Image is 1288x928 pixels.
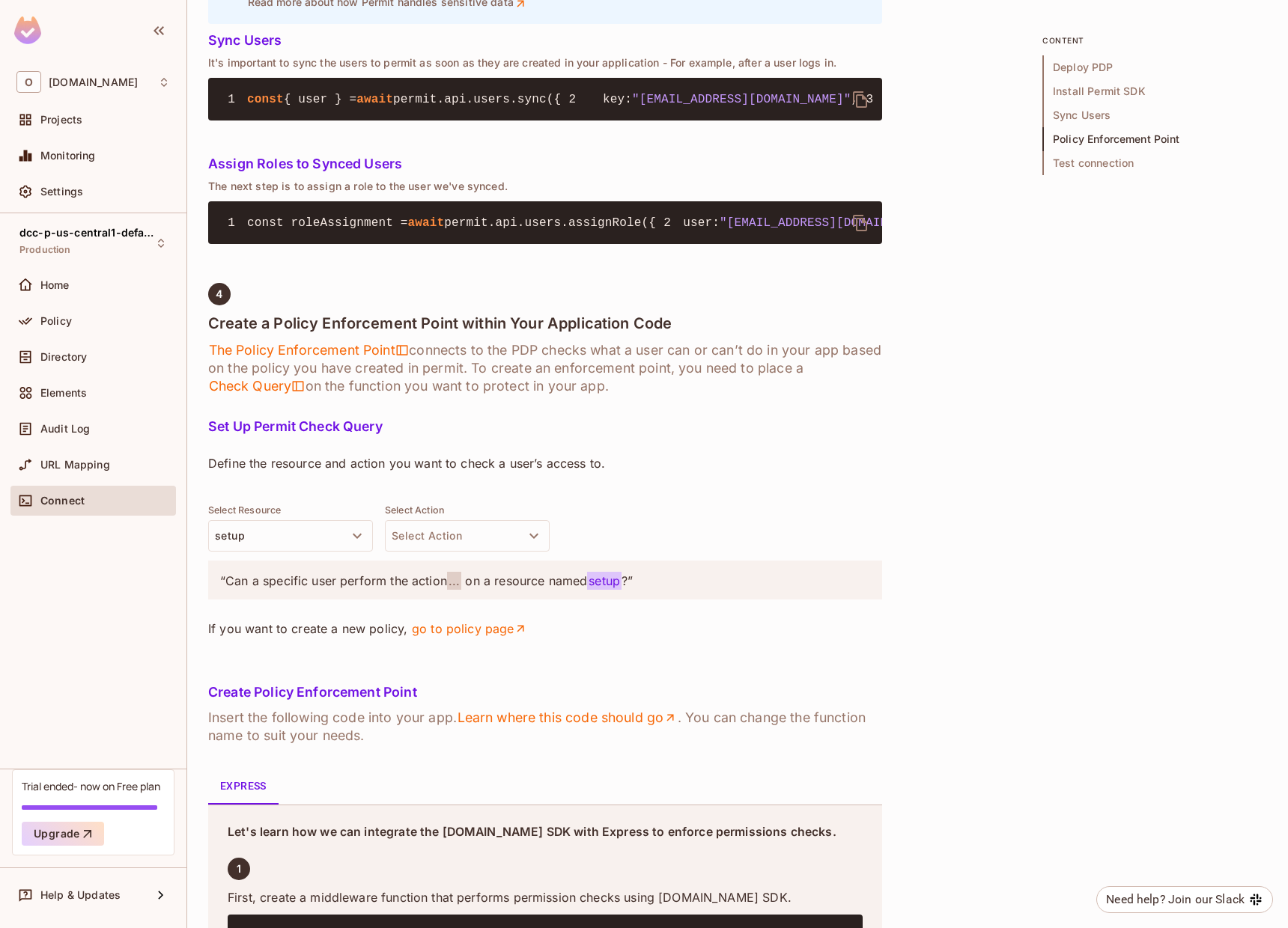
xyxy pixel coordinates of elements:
h5: Set Up Permit Check Query [208,419,882,434]
p: It's important to sync the users to permit as soon as they are created in your application - For ... [208,57,882,69]
span: const roleAssignment = [247,216,408,230]
button: delete [842,82,878,117]
span: Help & Updates [40,889,121,901]
span: "[EMAIL_ADDRESS][DOMAIN_NAME]" [720,216,939,230]
span: 1 [220,91,247,109]
span: O [16,71,41,93]
p: If you want to create a new policy, [208,620,882,637]
span: Elements [40,387,87,399]
h5: Create Policy Enforcement Point [208,685,882,700]
div: Need help? Join our Slack [1106,891,1245,909]
span: permit.api.users.assignRole({ [444,216,656,230]
span: { user } = [284,93,357,106]
span: Production [19,244,71,256]
span: 1 [220,214,247,232]
span: URL Mapping [40,459,110,471]
span: 4 [216,288,222,300]
code: }); [220,216,1260,230]
span: 2 [656,214,683,232]
button: Express [208,769,279,805]
button: delete [842,205,878,241]
span: Connect [40,495,85,507]
img: SReyMgAAAABJRU5ErkJggg== [14,16,41,44]
span: Audit Log [40,423,90,435]
span: Install Permit SDK [1042,79,1267,103]
span: Check Query [208,377,306,395]
span: 2 [561,91,588,109]
span: Workspace: onvego.com [49,76,138,88]
span: permit.api.users.sync({ [393,93,561,106]
span: const [247,93,284,106]
span: setup [587,572,622,590]
span: await [408,216,445,230]
p: “Can a specific user perform the action on a resource named ?” [220,573,870,589]
div: Trial ended- now on Free plan [22,779,160,793]
span: Policy [40,315,72,327]
p: Let's learn how we can integrate the [DOMAIN_NAME] SDK with Express to enforce permissions checks. [228,825,863,840]
span: Home [40,279,70,291]
span: ... [447,572,461,590]
span: Test connection [1042,151,1267,175]
p: First, create a middleware function that performs permission checks using [DOMAIN_NAME] SDK. [228,889,863,906]
span: Settings [40,186,83,198]
span: : [625,93,632,106]
span: Policy Enforcement Point [1042,127,1267,151]
span: Deploy PDP [1042,55,1267,79]
span: 1 [237,863,241,875]
h4: Create a Policy Enforcement Point within Your Application Code [208,314,882,332]
span: dcc-p-us-central1-default [19,227,154,239]
div: Select Action [385,504,550,520]
span: The Policy Enforcement Point [208,341,409,359]
button: setup [208,520,373,552]
a: Learn where this code should go [457,709,678,727]
div: Select Resource [208,504,373,520]
button: Select Action [385,520,550,552]
h5: Assign Roles to Synced Users [208,156,882,171]
span: Projects [40,114,82,126]
a: go to policy page [411,620,528,637]
p: content [1042,34,1267,46]
span: Monitoring [40,150,96,162]
span: Sync Users [1042,103,1267,127]
p: Define the resource and action you want to check a user’s access to. [208,455,882,471]
span: await [356,93,393,106]
h5: Sync Users [208,33,882,48]
button: Upgrade [22,822,104,846]
p: The next step is to assign a role to the user we've synced. [208,180,882,192]
span: key [603,93,625,106]
span: Directory [40,351,87,363]
span: user: [683,216,720,230]
h6: Insert the following code into your app. . You can change the function name to suit your needs. [208,709,882,745]
h6: connects to the PDP checks what a user can or can’t do in your app based on the policy you have c... [208,341,882,395]
span: "[EMAIL_ADDRESS][DOMAIN_NAME]" [632,93,851,106]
